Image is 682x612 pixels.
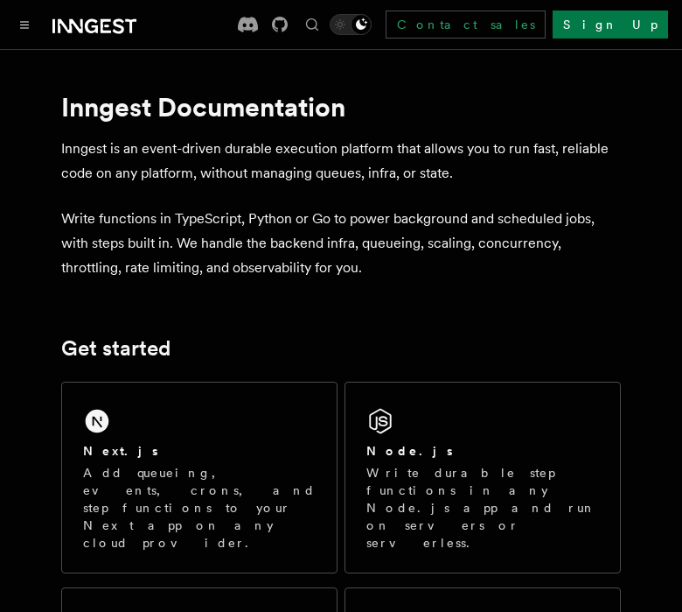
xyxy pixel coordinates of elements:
[83,464,316,552] p: Add queueing, events, crons, and step functions to your Next app on any cloud provider.
[61,91,621,123] h1: Inngest Documentation
[14,14,35,35] button: Toggle navigation
[366,442,453,460] h2: Node.js
[61,207,621,280] p: Write functions in TypeScript, Python or Go to power background and scheduled jobs, with steps bu...
[61,137,621,186] p: Inngest is an event-driven durable execution platform that allows you to run fast, reliable code ...
[83,442,158,460] h2: Next.js
[386,11,546,39] a: Contact sales
[344,382,621,573] a: Node.jsWrite durable step functions in any Node.js app and run on servers or serverless.
[61,382,338,573] a: Next.jsAdd queueing, events, crons, and step functions to your Next app on any cloud provider.
[61,336,170,361] a: Get started
[366,464,599,552] p: Write durable step functions in any Node.js app and run on servers or serverless.
[553,11,668,39] a: Sign Up
[302,14,323,35] button: Find something...
[330,14,372,35] button: Toggle dark mode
